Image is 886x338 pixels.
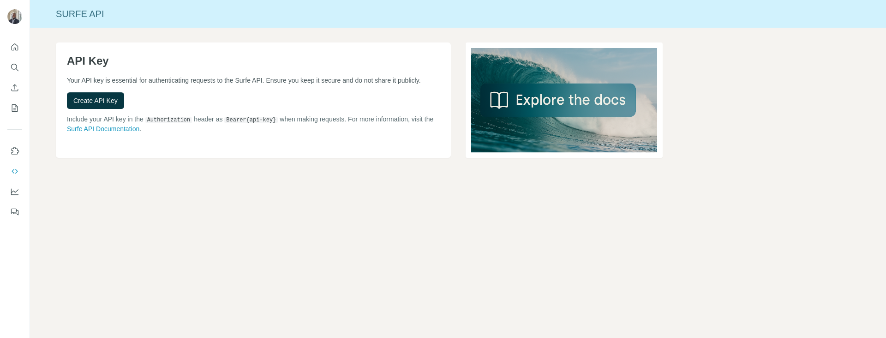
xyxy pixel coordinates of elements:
button: Feedback [7,204,22,220]
button: Use Surfe API [7,163,22,180]
span: Create API Key [73,96,118,105]
button: Create API Key [67,92,124,109]
h1: API Key [67,54,440,68]
p: Include your API key in the header as when making requests. For more information, visit the . [67,115,440,133]
p: Your API key is essential for authenticating requests to the Surfe API. Ensure you keep it secure... [67,76,440,85]
code: Authorization [145,117,192,123]
button: My lists [7,100,22,116]
img: Avatar [7,9,22,24]
div: Surfe API [30,7,886,20]
button: Search [7,59,22,76]
code: Bearer {api-key} [224,117,278,123]
button: Use Surfe on LinkedIn [7,143,22,159]
button: Dashboard [7,183,22,200]
a: Surfe API Documentation [67,125,139,133]
button: Quick start [7,39,22,55]
button: Enrich CSV [7,79,22,96]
